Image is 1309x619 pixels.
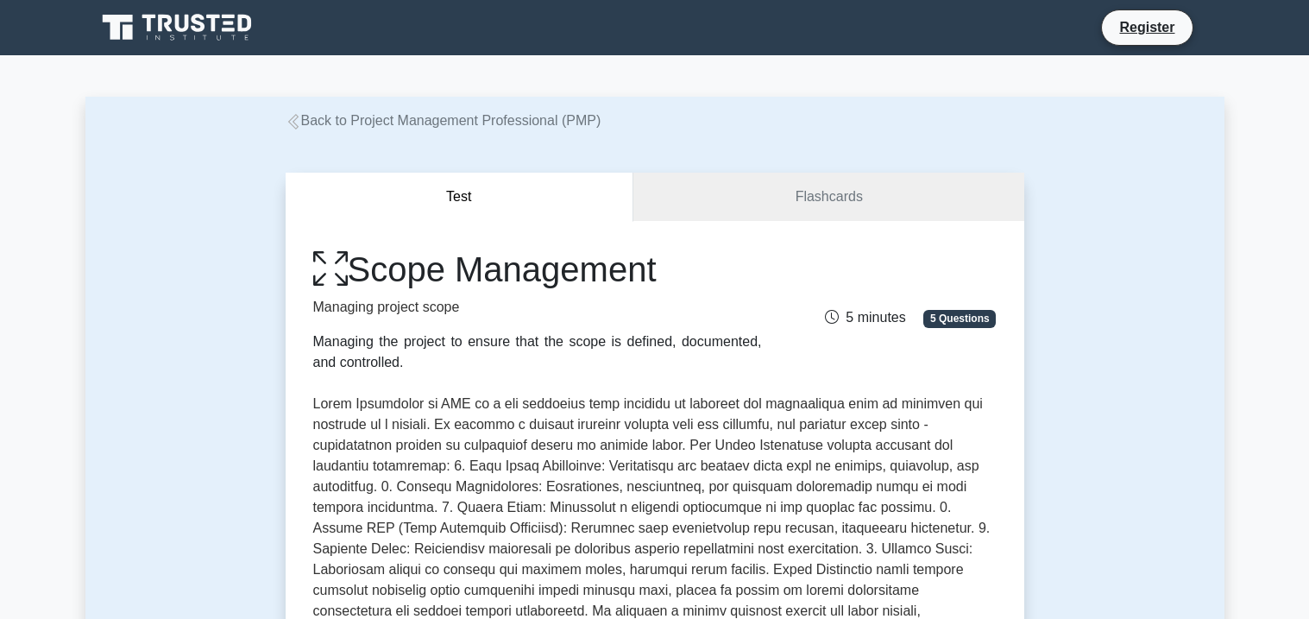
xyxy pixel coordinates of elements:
button: Test [286,173,634,222]
a: Back to Project Management Professional (PMP) [286,113,601,128]
h1: Scope Management [313,249,762,290]
span: 5 minutes [825,310,905,325]
a: Flashcards [633,173,1023,222]
a: Register [1109,16,1185,38]
span: 5 Questions [923,310,996,327]
p: Managing project scope [313,297,762,318]
div: Managing the project to ensure that the scope is defined, documented, and controlled. [313,332,762,373]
